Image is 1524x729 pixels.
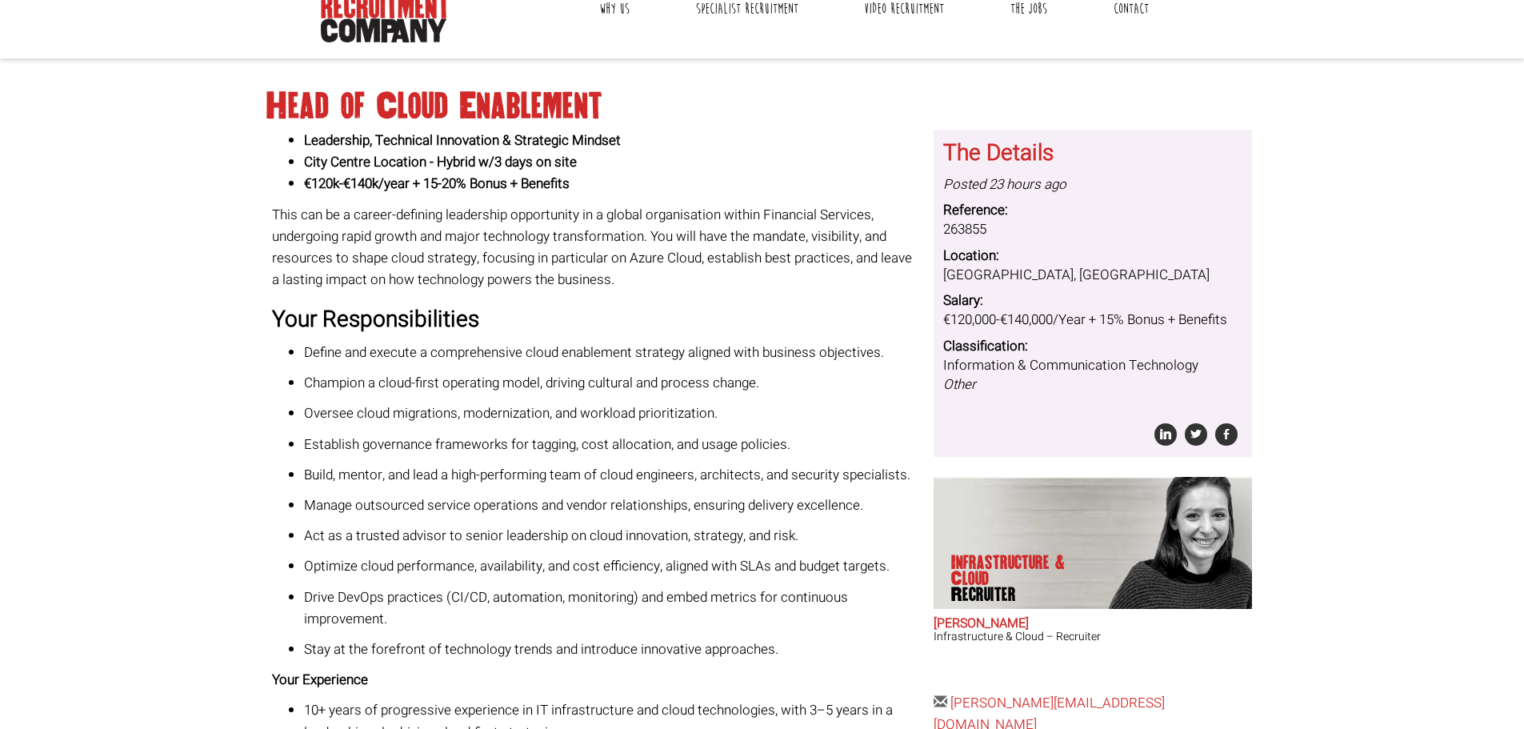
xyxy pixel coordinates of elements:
strong: Leadership, Technical Innovation & Strategic Mindset [304,130,621,150]
dd: 263855 [943,220,1242,239]
span: Recruiter [951,587,1074,603]
strong: City Centre Location - Hybrid w/3 days on site [304,152,577,172]
dt: Salary: [943,291,1242,310]
dd: Information & Communication Technology [943,356,1242,395]
p: Champion a cloud-first operating model, driving cultural and process change. [304,372,922,394]
p: Stay at the forefront of technology trends and introduce innovative approaches. [304,639,922,660]
img: Sara O'Toole does Infrastructure & Cloud Recruiter [1098,477,1252,609]
dd: [GEOGRAPHIC_DATA], [GEOGRAPHIC_DATA] [943,266,1242,285]
p: Establish governance frameworks for tagging, cost allocation, and usage policies. [304,434,922,455]
span: This can be a career-defining leadership opportunity in a global organisation within Financial Se... [272,205,912,290]
dt: Reference: [943,201,1242,220]
i: Posted 23 hours ago [943,174,1066,194]
p: Infrastructure & Cloud [951,555,1074,603]
p: Drive DevOps practices (CI/CD, automation, monitoring) and embed metrics for continuous improvement. [304,587,922,630]
dt: Location: [943,246,1242,266]
p: Build, mentor, and lead a high-performing team of cloud engineers, architects, and security speci... [304,464,922,486]
h1: Head of Cloud Enablement [266,92,1258,121]
dd: €120,000-€140,000/Year + 15% Bonus + Benefits [943,310,1242,330]
h3: Infrastructure & Cloud – Recruiter [934,631,1252,643]
p: Oversee cloud migrations, modernization, and workload prioritization. [304,403,922,424]
p: Define and execute a comprehensive cloud enablement strategy aligned with business objectives. [304,342,922,363]
strong: €120k-€140k/year + 15-20% Bonus + Benefits [304,174,570,194]
h2: [PERSON_NAME] [934,617,1252,631]
p: Act as a trusted advisor to senior leadership on cloud innovation, strategy, and risk. [304,525,922,547]
strong: Your Experience [272,670,368,690]
i: Other [943,375,976,395]
h3: The Details [943,142,1242,166]
h3: Your Responsibilities [272,308,922,333]
p: Manage outsourced service operations and vendor relationships, ensuring delivery excellence. [304,495,922,516]
dt: Classification: [943,337,1242,356]
p: Optimize cloud performance, availability, and cost efficiency, aligned with SLAs and budget targets. [304,555,922,577]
